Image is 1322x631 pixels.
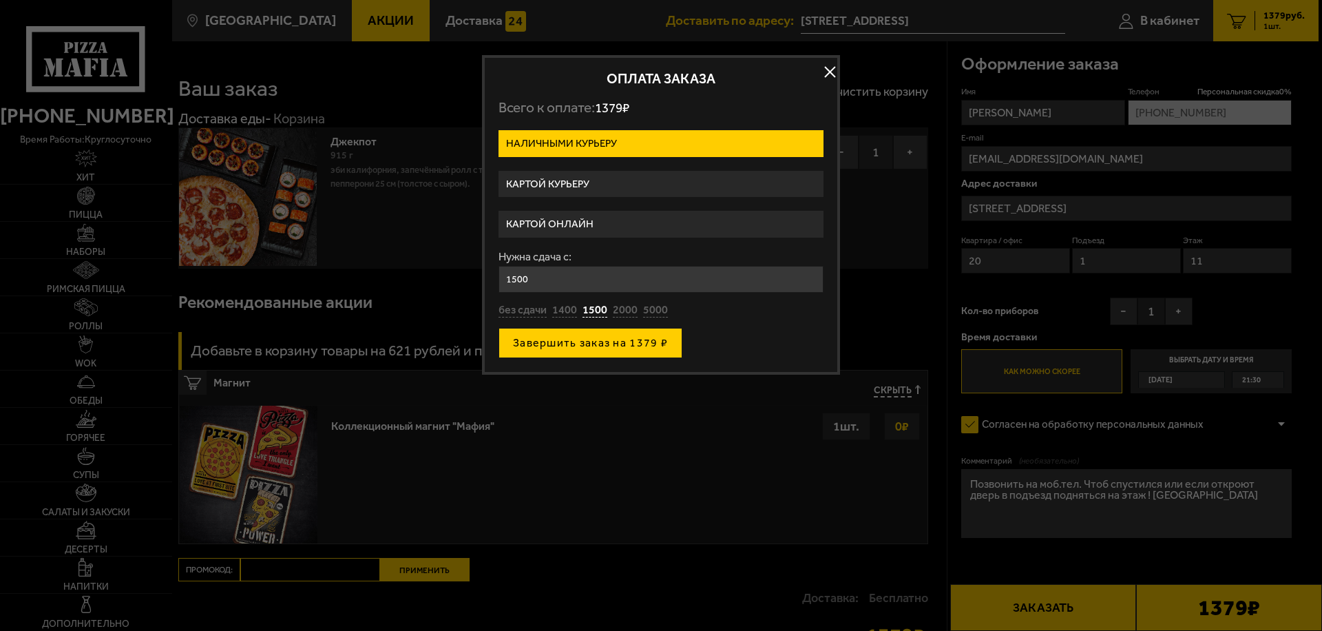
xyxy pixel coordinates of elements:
span: 1379 ₽ [595,100,629,116]
button: 1400 [552,303,577,318]
button: 5000 [643,303,668,318]
label: Картой курьеру [499,171,823,198]
button: Завершить заказ на 1379 ₽ [499,328,682,358]
label: Картой онлайн [499,211,823,238]
label: Нужна сдача с: [499,251,823,262]
button: 1500 [583,303,607,318]
p: Всего к оплате: [499,99,823,116]
h2: Оплата заказа [499,72,823,85]
button: без сдачи [499,303,547,318]
label: Наличными курьеру [499,130,823,157]
button: 2000 [613,303,638,318]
